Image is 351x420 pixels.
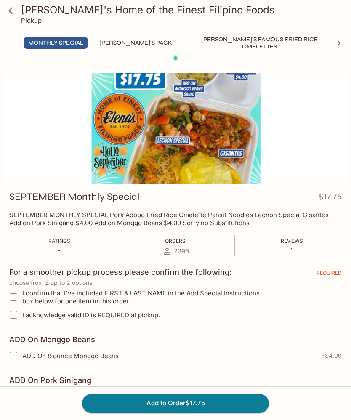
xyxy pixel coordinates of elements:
[9,376,91,385] h4: ADD On Pork Sinigang
[165,238,186,244] span: Orders
[316,270,342,279] span: REQUIRED
[22,289,261,305] span: I confirm that I've included FIRST & LAST NAME in the Add Special Instructions box below for one ...
[174,247,189,255] span: 2398
[21,3,344,16] h3: [PERSON_NAME]'s Home of the Finest Filipino Foods
[9,335,95,344] h4: ADD On Monggo Beans
[95,37,177,49] button: [PERSON_NAME]'s Pack
[3,73,348,184] div: SEPTEMBER Monthly Special
[9,268,231,277] h4: For a smoother pickup process please confirm the following:
[281,238,303,244] span: Reviews
[9,190,140,203] h3: SEPTEMBER Monthly Special
[281,246,303,254] p: 1
[48,238,70,244] span: Ratings
[24,37,88,49] button: Monthly Special
[9,211,342,227] p: SEPTEMBER MONTHLY SPECIAL Pork Adobo Fried Rice Omelette Pansit Noodles Lechon Special Gisantes A...
[21,16,42,24] p: Pickup
[9,279,342,286] p: choose from 2 up to 2 options
[22,311,160,319] span: I acknowledge valid ID is REQUIRED at pickup.
[48,246,70,254] p: -
[82,394,269,412] button: Add to Order$17.75
[321,352,342,359] span: + $4.00
[183,37,335,49] button: [PERSON_NAME]'s Famous Fried Rice Omelettes
[22,352,119,360] span: ADD On 8 ounce Monggo Beans
[318,190,342,207] h4: $17.75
